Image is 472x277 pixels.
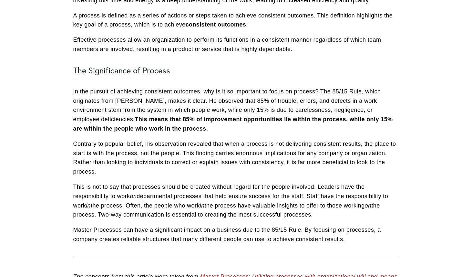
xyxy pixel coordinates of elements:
[73,225,399,244] p: Master Processes can have a significant impact on a business due to the 85/15 Rule. By focusing o...
[73,66,399,75] h2: The Significance of Process
[186,21,246,28] strong: consistent outcomes
[73,11,399,30] p: A process is defined as a series of actions or steps taken to achieve consistent outcomes. This d...
[86,202,91,209] em: in
[130,193,137,199] em: on
[73,116,395,132] strong: This means that 85% of improvement opportunities lie within the process, while only 15% are withi...
[365,202,372,209] em: on
[73,87,399,133] p: In the pursuit of achieving consistent outcomes, why is it so important to focus on process? The ...
[200,202,205,209] em: in
[73,35,399,54] p: Effective processes allow an organization to perform its functions in a consistent manner regardl...
[73,182,399,219] p: This is not to say that processes should be created without regard for the people involved. Leade...
[73,139,399,176] p: Contrary to popular belief, his observation revealed that when a process is not delivering consis...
